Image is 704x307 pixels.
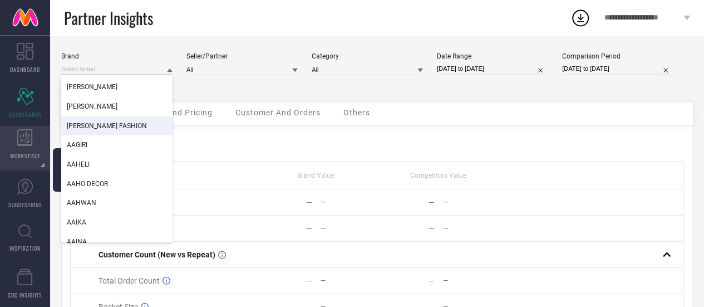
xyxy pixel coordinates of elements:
span: AAIKA [67,218,86,226]
div: — [443,277,499,285]
span: SUGGESTIONS [8,201,42,209]
div: — [429,276,435,285]
div: Category [312,52,423,60]
div: AADVIKA [61,77,173,96]
span: Customer And Orders [235,108,321,117]
span: DASHBOARD [10,65,40,74]
div: AAHWAN [61,193,173,212]
div: — [443,225,499,232]
div: AAHO DECOR [61,174,173,193]
div: — [306,276,312,285]
div: — [321,277,377,285]
span: WORKSPACE [10,152,41,160]
input: Select date range [437,63,548,75]
div: — [443,198,499,206]
span: AAHWAN [67,199,96,207]
div: AADY AUSTIN [61,97,173,116]
span: Competitors Value [410,172,466,179]
span: Total Order Count [99,276,160,285]
div: Metrics [70,134,684,147]
div: Date Range [437,52,548,60]
span: CDC INSIGHTS [8,291,42,299]
input: Select comparison period [562,63,673,75]
span: SCORECARDS [9,110,42,119]
div: Seller/Partner [186,52,298,60]
span: [PERSON_NAME] FASHION [67,122,147,130]
span: Brand Value [297,172,334,179]
div: AAGIRI [61,135,173,154]
input: Select brand [61,64,173,75]
span: AAGIRI [67,141,87,149]
span: [PERSON_NAME] [67,103,117,110]
span: Customer Count (New vs Repeat) [99,250,215,259]
div: AAIKA [61,213,173,232]
div: — [306,224,312,233]
span: Others [343,108,370,117]
span: AAINA [67,238,87,246]
div: Open download list [570,8,590,28]
div: — [429,198,435,207]
div: — [429,224,435,233]
span: Partner Insights [64,7,153,30]
div: — [306,198,312,207]
div: — [321,225,377,232]
span: AAHELI [67,160,90,168]
div: AAHELI [61,155,173,174]
div: Brand [61,52,173,60]
span: [PERSON_NAME] [67,83,117,91]
div: AADYA FASHION [61,116,173,135]
div: — [321,198,377,206]
div: AAINA [61,232,173,251]
span: AAHO DECOR [67,180,108,188]
span: INSPIRATION [9,244,41,252]
div: Comparison Period [562,52,673,60]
